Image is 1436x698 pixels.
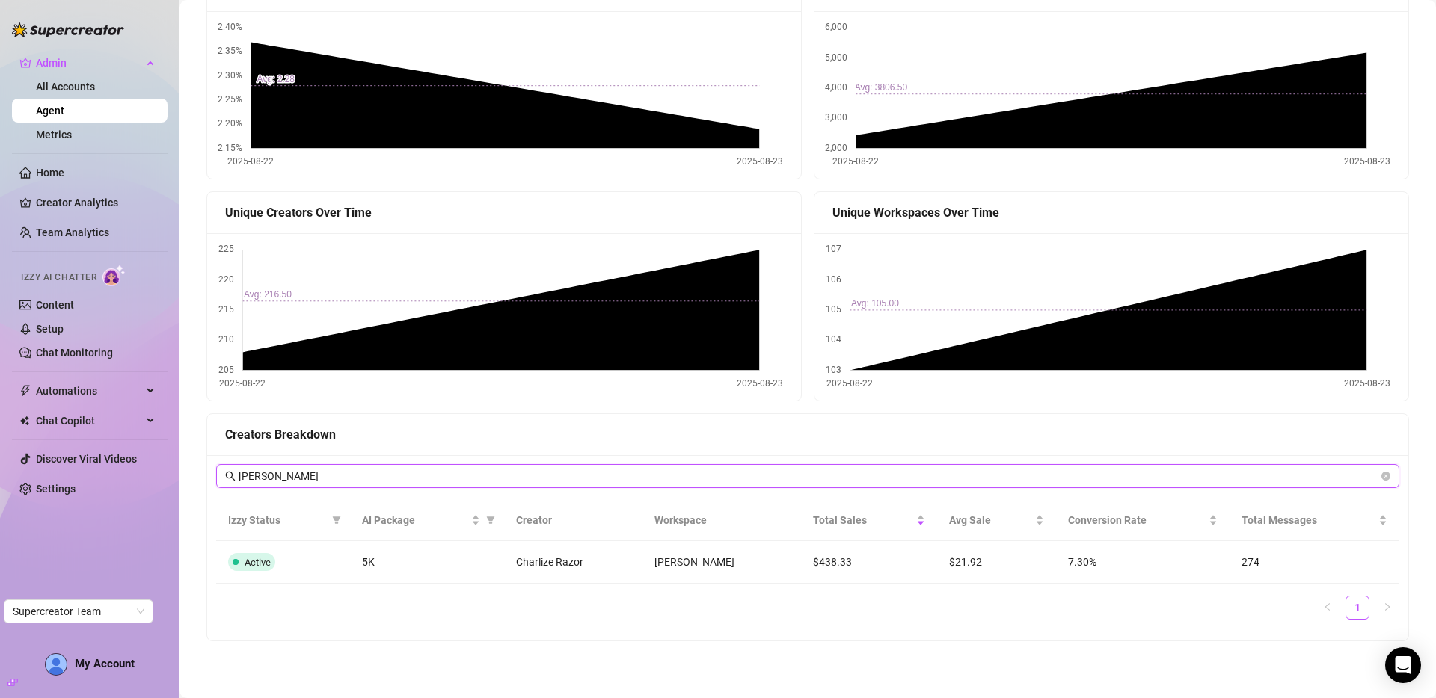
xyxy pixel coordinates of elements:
[332,516,341,525] span: filter
[19,57,31,69] span: crown
[1375,596,1399,620] button: right
[225,425,1390,444] div: Creators Breakdown
[1056,500,1230,541] th: Conversion Rate
[1242,512,1375,528] span: Total Messages
[937,541,1055,584] td: $21.92
[1056,541,1230,584] td: 7.30%
[36,299,74,311] a: Content
[516,556,583,568] span: Charlize Razor
[36,409,142,433] span: Chat Copilot
[483,509,498,531] span: filter
[36,167,64,179] a: Home
[36,379,142,403] span: Automations
[1346,596,1369,619] a: 1
[46,654,67,675] img: AD_cMMTxCeTpmN1d5MnKJ1j-_uXZCpTKapSSqNGg4PyXtR_tCW7gZXTNmFz2tpVv9LSyNV7ff1CaS4f4q0HLYKULQOwoM5GQR...
[12,22,124,37] img: logo-BBDzfeDw.svg
[1383,602,1392,611] span: right
[1375,596,1399,620] li: Next Page
[19,416,29,426] img: Chat Copilot
[36,226,109,238] a: Team Analytics
[1316,596,1340,620] li: Previous Page
[832,203,1390,222] div: Unique Workspaces Over Time
[1316,596,1340,620] button: left
[1346,596,1369,620] li: 1
[102,265,126,286] img: AI Chatter
[225,203,783,222] div: Unique Creators Over Time
[21,271,96,285] span: Izzy AI Chatter
[7,677,18,688] span: build
[937,500,1055,541] th: Avg Sale
[1381,472,1390,481] button: close-circle
[36,105,64,117] a: Agent
[642,500,800,541] th: Workspace
[228,512,326,528] span: Izzy Status
[350,541,503,584] td: 5K
[362,512,467,528] span: AI Package
[13,600,144,623] span: Supercreator Team
[350,500,503,541] th: AI Package
[1323,602,1332,611] span: left
[36,191,156,214] a: Creator Analytics
[36,323,64,335] a: Setup
[329,509,344,531] span: filter
[36,81,95,93] a: All Accounts
[801,541,938,584] td: $438.33
[245,557,271,568] span: Active
[504,500,643,541] th: Creator
[813,512,914,528] span: Total Sales
[36,129,72,140] a: Metrics
[36,51,142,75] span: Admin
[1230,500,1399,541] th: Total Messages
[801,500,938,541] th: Total Sales
[36,347,113,359] a: Chat Monitoring
[36,453,137,465] a: Discover Viral Videos
[1230,541,1399,584] td: 274
[36,483,76,495] a: Settings
[225,471,236,481] span: search
[1385,647,1421,683] div: Open Intercom Messenger
[75,657,135,670] span: My Account
[19,385,31,397] span: thunderbolt
[949,512,1031,528] span: Avg Sale
[239,468,1378,484] input: Search by Creator ID / Creator Name / Workspace UID / Workspace Name
[654,556,734,568] span: [PERSON_NAME]
[486,516,495,525] span: filter
[1068,512,1206,528] span: Conversion Rate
